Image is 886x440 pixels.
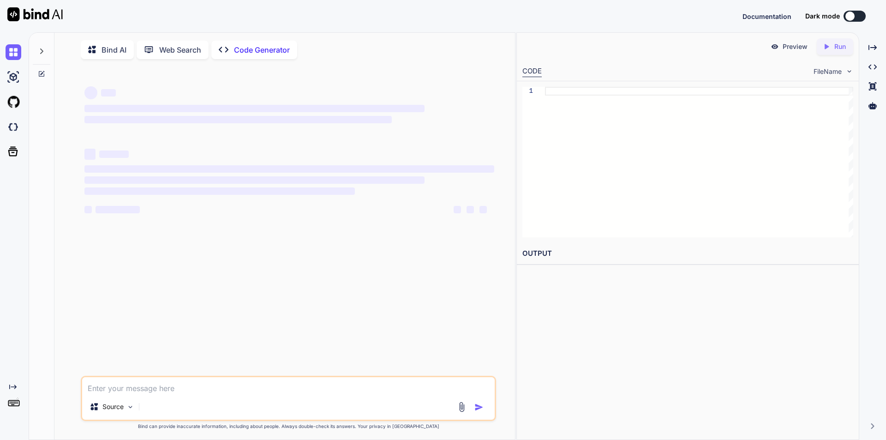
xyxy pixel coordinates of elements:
[456,402,467,412] img: attachment
[99,151,129,158] span: ‌
[102,402,124,411] p: Source
[84,149,96,160] span: ‌
[84,187,355,195] span: ‌
[159,44,201,55] p: Web Search
[84,116,392,123] span: ‌
[834,42,846,51] p: Run
[234,44,290,55] p: Code Generator
[814,67,842,76] span: FileName
[783,42,808,51] p: Preview
[6,69,21,85] img: ai-studio
[7,7,63,21] img: Bind AI
[81,423,496,430] p: Bind can provide inaccurate information, including about people. Always double-check its answers....
[84,105,425,112] span: ‌
[102,44,126,55] p: Bind AI
[742,12,791,21] button: Documentation
[84,86,97,99] span: ‌
[771,42,779,51] img: preview
[6,44,21,60] img: chat
[6,119,21,135] img: darkCloudIdeIcon
[522,66,542,77] div: CODE
[845,67,853,75] img: chevron down
[805,12,840,21] span: Dark mode
[522,87,533,96] div: 1
[96,206,140,213] span: ‌
[474,403,484,412] img: icon
[84,206,92,213] span: ‌
[479,206,487,213] span: ‌
[742,12,791,20] span: Documentation
[126,403,134,411] img: Pick Models
[101,89,116,96] span: ‌
[467,206,474,213] span: ‌
[517,243,859,265] h2: OUTPUT
[84,165,494,173] span: ‌
[454,206,461,213] span: ‌
[84,176,425,184] span: ‌
[6,94,21,110] img: githubLight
